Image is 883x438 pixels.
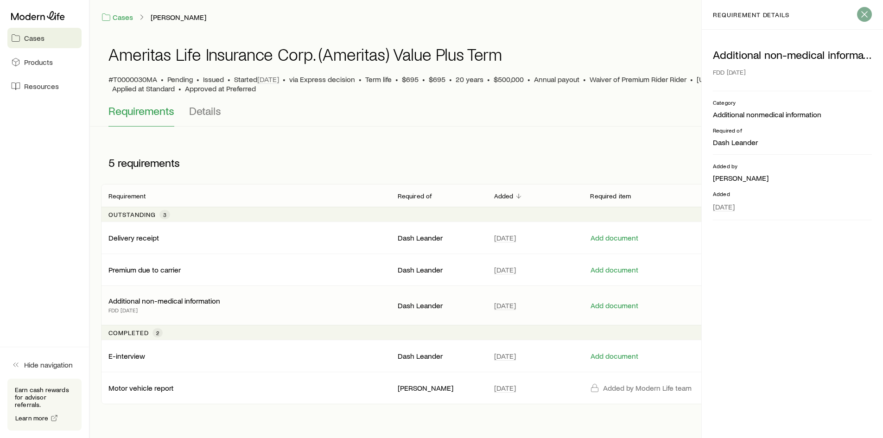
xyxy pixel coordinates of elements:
[289,75,355,84] span: via Express decision
[163,211,166,218] span: 3
[494,233,516,242] span: [DATE]
[108,104,864,127] div: Application details tabs
[494,75,524,84] span: $500,000
[395,75,398,84] span: •
[101,12,133,23] a: Cases
[108,329,149,336] p: Completed
[398,383,479,393] p: [PERSON_NAME]
[24,57,53,67] span: Products
[697,75,809,84] span: [US_STATE] ([GEOGRAPHIC_DATA])
[429,75,445,84] span: $695
[402,75,419,84] span: $695
[534,75,579,84] span: Annual payout
[257,75,279,84] span: [DATE]
[487,75,490,84] span: •
[713,48,872,61] p: Additional non-medical information
[590,75,686,84] span: Waiver of Premium Rider Rider
[398,265,479,274] p: Dash Leander
[15,415,49,421] span: Learn more
[150,13,207,22] a: [PERSON_NAME]
[713,190,872,197] p: Added
[185,84,256,93] span: Approved at Preferred
[24,82,59,91] span: Resources
[398,301,479,310] p: Dash Leander
[422,75,425,84] span: •
[7,76,82,96] a: Resources
[398,233,479,242] p: Dash Leander
[7,355,82,375] button: Hide navigation
[108,296,220,305] p: Additional non-medical information
[590,301,639,310] button: Add document
[7,379,82,431] div: Earn cash rewards for advisor referrals.Learn more
[398,192,432,200] p: Required of
[108,305,220,315] p: FDD [DATE]
[456,75,483,84] span: 20 years
[24,360,73,369] span: Hide navigation
[15,386,74,408] p: Earn cash rewards for advisor referrals.
[713,127,872,134] p: Required of
[108,192,146,200] p: Requirement
[234,75,279,84] p: Started
[713,173,872,183] p: [PERSON_NAME]
[527,75,530,84] span: •
[7,28,82,48] a: Cases
[108,351,145,361] p: E-interview
[108,45,502,63] h1: Ameritas Life Insurance Corp. (Ameritas) Value Plus Term
[494,383,516,393] span: [DATE]
[713,110,872,119] p: Additional nonmedical information
[713,202,735,211] span: [DATE]
[590,234,639,242] button: Add document
[603,383,692,393] p: Added by Modern Life team
[590,266,639,274] button: Add document
[228,75,230,84] span: •
[189,104,221,117] span: Details
[713,11,789,19] p: requirement details
[713,65,872,80] div: FDD [DATE]
[156,329,159,336] span: 2
[108,104,174,117] span: Requirements
[713,138,872,147] p: Dash Leander
[365,75,392,84] span: Term life
[713,99,872,106] p: Category
[24,33,44,43] span: Cases
[494,265,516,274] span: [DATE]
[359,75,362,84] span: •
[690,75,693,84] span: •
[203,75,224,84] span: Issued
[494,301,516,310] span: [DATE]
[167,75,193,84] p: Pending
[108,233,159,242] p: Delivery receipt
[108,75,157,84] span: #T0000030MA
[590,192,631,200] p: Required item
[283,75,286,84] span: •
[713,162,872,170] p: Added by
[398,351,479,361] p: Dash Leander
[108,211,156,218] p: Outstanding
[161,75,164,84] span: •
[494,351,516,361] span: [DATE]
[449,75,452,84] span: •
[494,192,514,200] p: Added
[108,156,115,169] span: 5
[108,265,181,274] p: Premium due to carrier
[178,84,181,93] span: •
[112,84,175,93] span: Applied at Standard
[108,383,174,393] p: Motor vehicle report
[583,75,586,84] span: •
[7,52,82,72] a: Products
[118,156,180,169] span: requirements
[590,352,639,361] button: Add document
[197,75,199,84] span: •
